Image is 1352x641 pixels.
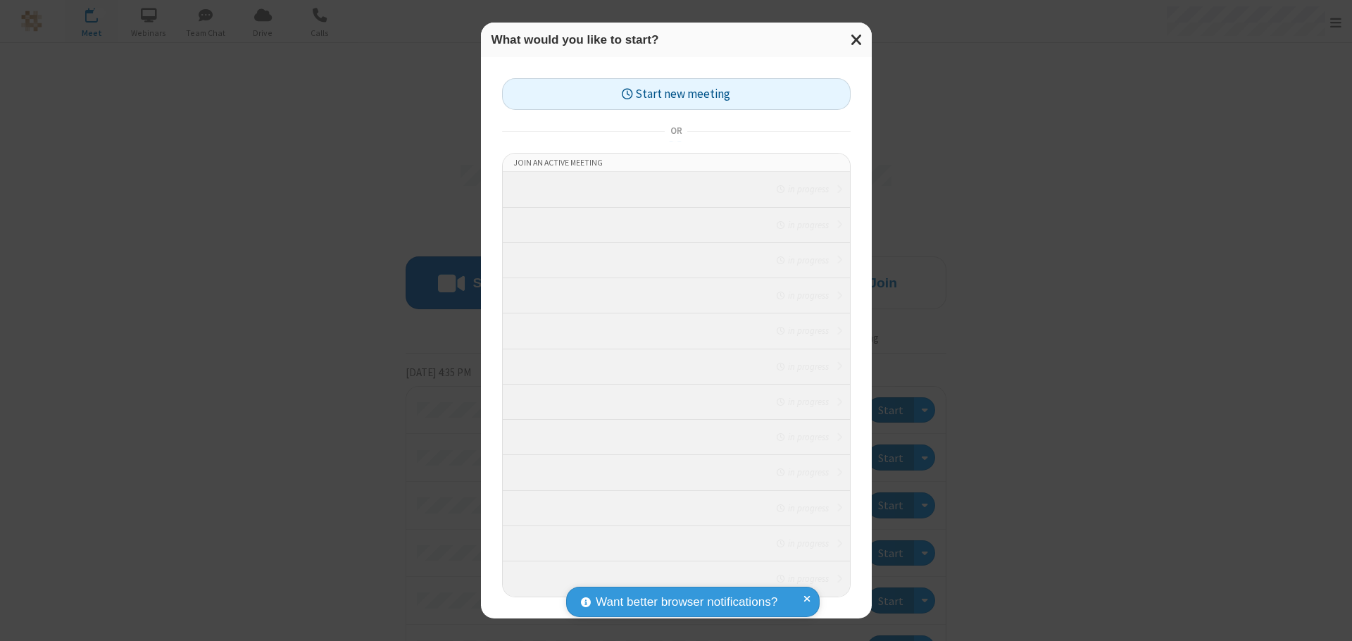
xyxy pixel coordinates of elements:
button: Close modal [842,23,872,57]
em: in progress [777,466,828,479]
em: in progress [777,430,828,444]
li: Join an active meeting [503,154,850,172]
em: in progress [777,502,828,515]
em: in progress [777,254,828,267]
em: in progress [777,324,828,337]
span: or [665,122,687,142]
em: in progress [777,218,828,232]
em: in progress [777,572,828,585]
em: in progress [777,360,828,373]
em: in progress [777,182,828,196]
h3: What would you like to start? [492,33,861,46]
em: in progress [777,537,828,550]
span: Want better browser notifications? [596,593,777,611]
em: in progress [777,395,828,409]
em: in progress [777,289,828,302]
button: Start new meeting [502,78,851,110]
